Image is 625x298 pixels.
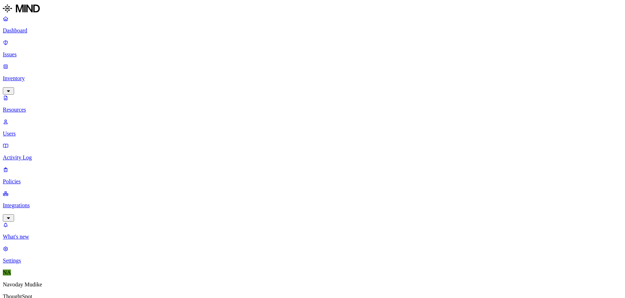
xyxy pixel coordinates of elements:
[3,75,622,82] p: Inventory
[3,154,622,161] p: Activity Log
[3,131,622,137] p: Users
[3,107,622,113] p: Resources
[3,270,11,275] span: NA
[3,166,622,185] a: Policies
[3,178,622,185] p: Policies
[3,142,622,161] a: Activity Log
[3,39,622,58] a: Issues
[3,51,622,58] p: Issues
[3,27,622,34] p: Dashboard
[3,246,622,264] a: Settings
[3,234,622,240] p: What's new
[3,95,622,113] a: Resources
[3,119,622,137] a: Users
[3,15,622,34] a: Dashboard
[3,222,622,240] a: What's new
[3,258,622,264] p: Settings
[3,3,622,15] a: MIND
[3,63,622,94] a: Inventory
[3,202,622,209] p: Integrations
[3,190,622,221] a: Integrations
[3,3,40,14] img: MIND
